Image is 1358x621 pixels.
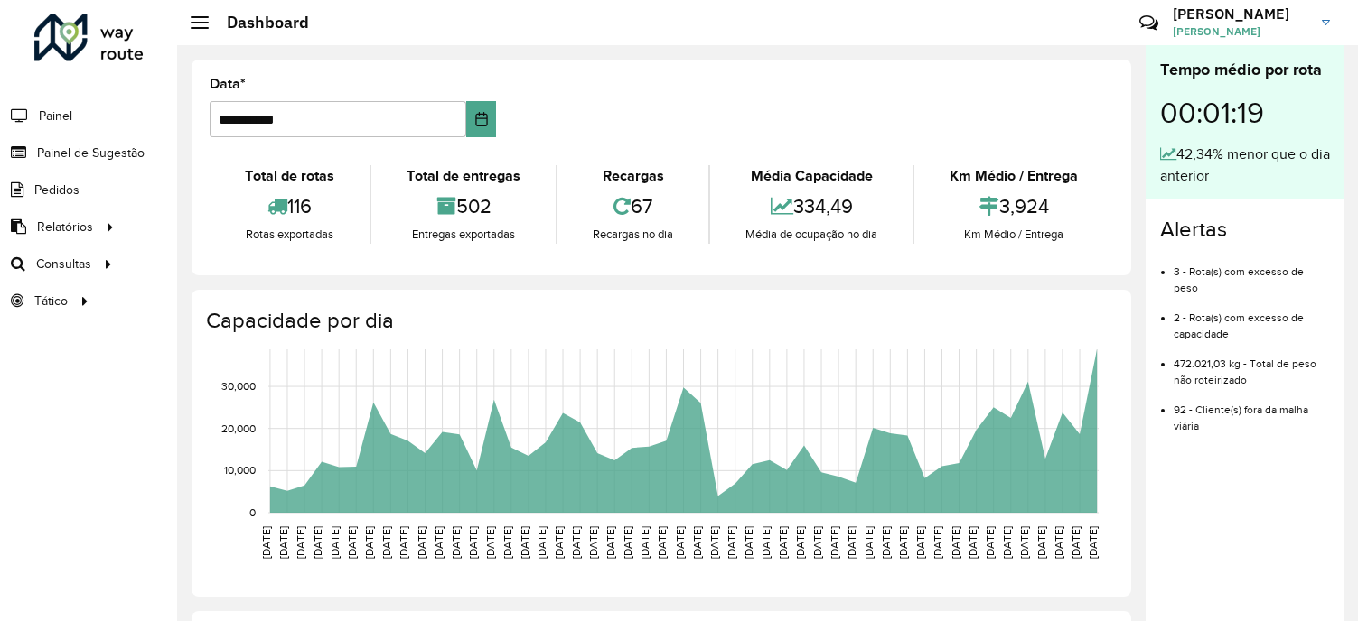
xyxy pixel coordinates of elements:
div: 502 [376,187,551,226]
text: [DATE] [726,526,737,559]
text: 0 [249,506,256,518]
label: Data [210,73,246,95]
text: [DATE] [1001,526,1013,559]
text: [DATE] [433,526,445,559]
text: [DATE] [950,526,961,559]
text: [DATE] [811,526,823,559]
text: [DATE] [416,526,427,559]
text: [DATE] [656,526,668,559]
text: [DATE] [501,526,513,559]
text: [DATE] [519,526,530,559]
div: Km Médio / Entrega [919,226,1109,244]
div: 116 [214,187,365,226]
div: Total de entregas [376,165,551,187]
div: Média Capacidade [715,165,908,187]
text: [DATE] [450,526,462,559]
text: 30,000 [221,380,256,392]
text: [DATE] [329,526,341,559]
text: [DATE] [277,526,289,559]
text: [DATE] [897,526,909,559]
text: [DATE] [1087,526,1099,559]
li: 92 - Cliente(s) fora da malha viária [1174,388,1330,434]
text: [DATE] [760,526,772,559]
text: [DATE] [639,526,651,559]
div: Recargas no dia [562,226,704,244]
text: [DATE] [295,526,306,559]
span: Painel [39,107,72,125]
text: 10,000 [224,464,256,476]
div: Entregas exportadas [376,226,551,244]
text: [DATE] [1035,526,1047,559]
h3: [PERSON_NAME] [1173,5,1308,23]
div: Recargas [562,165,704,187]
span: Painel de Sugestão [37,144,145,162]
h4: Capacidade por dia [206,308,1113,334]
text: [DATE] [622,526,633,559]
div: Total de rotas [214,165,365,187]
span: [PERSON_NAME] [1173,23,1308,40]
text: [DATE] [346,526,358,559]
h4: Alertas [1160,217,1330,243]
div: 67 [562,187,704,226]
text: 20,000 [221,422,256,434]
text: [DATE] [553,526,565,559]
text: [DATE] [932,526,943,559]
text: [DATE] [1053,526,1064,559]
text: [DATE] [743,526,754,559]
text: [DATE] [587,526,599,559]
text: [DATE] [467,526,479,559]
text: [DATE] [794,526,806,559]
div: Rotas exportadas [214,226,365,244]
span: Relatórios [37,218,93,236]
text: [DATE] [914,526,926,559]
li: 472.021,03 kg - Total de peso não roteirizado [1174,342,1330,388]
div: 00:01:19 [1160,82,1330,144]
text: [DATE] [967,526,979,559]
div: Tempo médio por rota [1160,58,1330,82]
text: [DATE] [604,526,616,559]
text: [DATE] [674,526,686,559]
h2: Dashboard [209,13,309,32]
text: [DATE] [863,526,875,559]
text: [DATE] [398,526,409,559]
text: [DATE] [846,526,857,559]
span: Pedidos [34,181,80,199]
text: [DATE] [260,526,272,559]
text: [DATE] [312,526,323,559]
text: [DATE] [380,526,392,559]
div: 334,49 [715,187,908,226]
li: 3 - Rota(s) com excesso de peso [1174,250,1330,296]
span: Consultas [36,255,91,273]
div: 42,34% menor que o dia anterior [1160,144,1330,187]
text: [DATE] [984,526,996,559]
text: [DATE] [708,526,720,559]
text: [DATE] [570,526,582,559]
li: 2 - Rota(s) com excesso de capacidade [1174,296,1330,342]
text: [DATE] [484,526,496,559]
text: [DATE] [536,526,548,559]
text: [DATE] [363,526,375,559]
text: [DATE] [1018,526,1030,559]
span: Tático [34,292,68,310]
div: Média de ocupação no dia [715,226,908,244]
a: Contato Rápido [1129,4,1168,42]
text: [DATE] [880,526,892,559]
text: [DATE] [829,526,840,559]
text: [DATE] [691,526,703,559]
div: Km Médio / Entrega [919,165,1109,187]
button: Choose Date [466,101,496,137]
text: [DATE] [1070,526,1082,559]
text: [DATE] [777,526,789,559]
div: 3,924 [919,187,1109,226]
